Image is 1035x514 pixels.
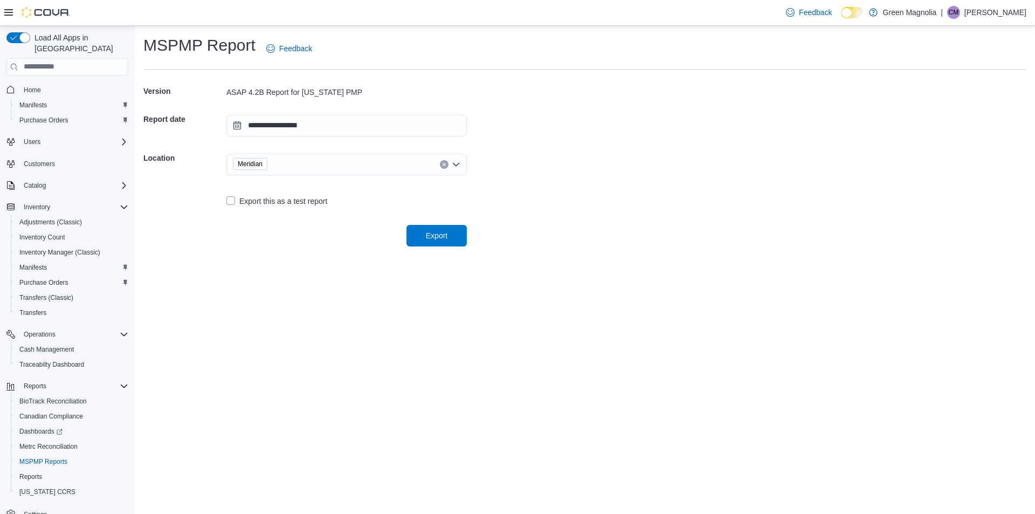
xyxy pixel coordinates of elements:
button: Inventory Manager (Classic) [11,245,133,260]
button: Metrc Reconciliation [11,439,133,454]
span: Meridian [238,159,263,169]
div: ASAP 4.2B Report for [US_STATE] PMP [226,87,467,98]
a: Adjustments (Classic) [15,216,86,229]
button: Manifests [11,98,133,113]
button: Reports [2,379,133,394]
button: Operations [19,328,60,341]
label: Export this as a test report [226,195,327,208]
button: Home [2,82,133,98]
button: Inventory Count [11,230,133,245]
a: Transfers (Classic) [15,291,78,304]
a: Manifests [15,261,51,274]
a: Home [19,84,45,97]
h1: MSPMP Report [143,35,256,56]
h5: Version [143,80,224,102]
a: Manifests [15,99,51,112]
span: Meridian [233,158,267,170]
button: Reports [11,469,133,484]
button: Cash Management [11,342,133,357]
button: Transfers [11,305,133,320]
a: Customers [19,157,59,170]
span: Inventory Count [15,231,128,244]
button: Inventory [2,200,133,215]
span: Cash Management [15,343,128,356]
button: Users [2,134,133,149]
button: Catalog [19,179,50,192]
button: Manifests [11,260,133,275]
span: Catalog [19,179,128,192]
span: Washington CCRS [15,485,128,498]
button: Users [19,135,45,148]
span: Cash Management [19,345,74,354]
span: MSPMP Reports [15,455,128,468]
button: Open list of options [452,160,460,169]
a: Canadian Compliance [15,410,87,423]
span: Users [24,138,40,146]
button: Export [406,225,467,246]
h5: Location [143,147,224,169]
span: Transfers [19,309,46,317]
a: Traceabilty Dashboard [15,358,88,371]
span: Operations [19,328,128,341]
h5: Report date [143,108,224,130]
button: Purchase Orders [11,113,133,128]
a: Dashboards [11,424,133,439]
input: Accessible screen reader label [272,158,273,171]
input: Press the down key to open a popover containing a calendar. [226,115,467,136]
a: Feedback [782,2,836,23]
span: Reports [24,382,46,390]
span: Reports [15,470,128,483]
button: Clear input [440,160,448,169]
span: Customers [19,157,128,170]
span: Purchase Orders [15,276,128,289]
span: Transfers (Classic) [15,291,128,304]
span: Inventory [19,201,128,214]
button: BioTrack Reconciliation [11,394,133,409]
span: Dashboards [15,425,128,438]
span: Traceabilty Dashboard [19,360,84,369]
span: Metrc Reconciliation [19,442,78,451]
span: Inventory Manager (Classic) [19,248,100,257]
button: MSPMP Reports [11,454,133,469]
span: Load All Apps in [GEOGRAPHIC_DATA] [30,32,128,54]
p: | [941,6,943,19]
span: Adjustments (Classic) [19,218,82,227]
span: Manifests [19,101,47,109]
span: Home [19,83,128,97]
span: Operations [24,330,56,339]
button: Purchase Orders [11,275,133,290]
span: Export [426,230,447,241]
span: Reports [19,380,128,393]
span: Purchase Orders [15,114,128,127]
span: Users [19,135,128,148]
button: Operations [2,327,133,342]
button: Inventory [19,201,54,214]
button: Catalog [2,178,133,193]
span: Reports [19,472,42,481]
span: Inventory Count [19,233,65,242]
a: BioTrack Reconciliation [15,395,91,408]
input: Dark Mode [841,7,864,18]
a: Dashboards [15,425,67,438]
div: Carrie Murphy [947,6,960,19]
span: BioTrack Reconciliation [19,397,87,406]
span: [US_STATE] CCRS [19,488,75,496]
span: Inventory [24,203,50,211]
p: [PERSON_NAME] [964,6,1026,19]
a: Cash Management [15,343,78,356]
span: Customers [24,160,55,168]
span: Catalog [24,181,46,190]
a: Feedback [262,38,316,59]
img: Cova [22,7,70,18]
a: Inventory Manager (Classic) [15,246,105,259]
span: Purchase Orders [19,116,68,125]
a: Purchase Orders [15,276,73,289]
span: MSPMP Reports [19,457,67,466]
span: BioTrack Reconciliation [15,395,128,408]
a: Purchase Orders [15,114,73,127]
a: Inventory Count [15,231,70,244]
span: Dashboards [19,427,63,436]
button: Adjustments (Classic) [11,215,133,230]
button: [US_STATE] CCRS [11,484,133,499]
